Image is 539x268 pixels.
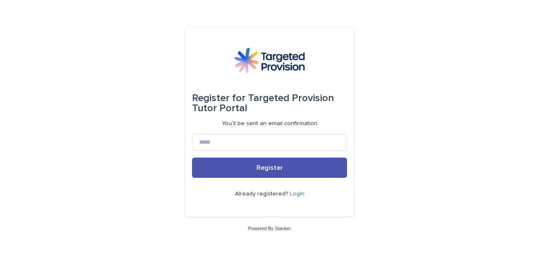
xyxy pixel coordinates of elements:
[192,86,347,120] div: Targeted Provision Tutor Portal
[192,158,347,178] button: Register
[222,120,318,127] p: You'll be sent an email confirmation
[290,191,304,197] a: Login
[248,226,291,231] a: Powered By Stacker
[235,191,290,197] span: Already registered?
[192,93,245,103] span: Register for
[234,48,305,73] img: M5nRWzHhSzIhMunXDL62
[256,164,283,171] span: Register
